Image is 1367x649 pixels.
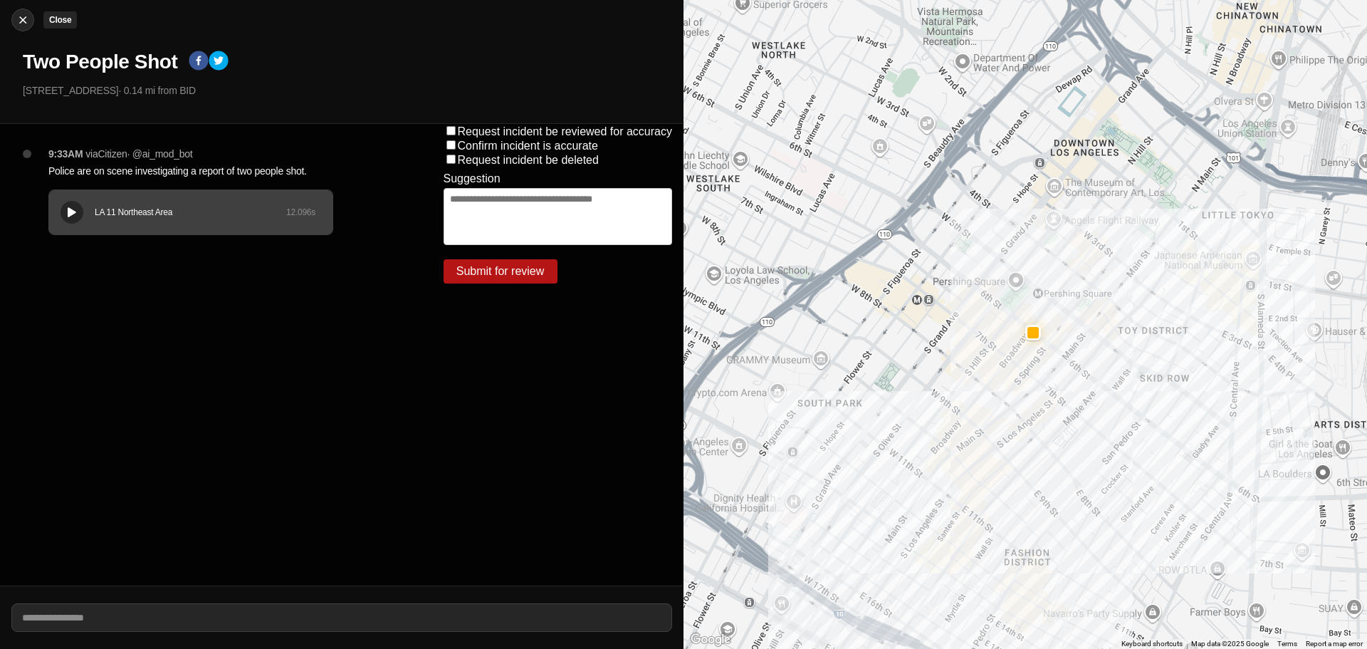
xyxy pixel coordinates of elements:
span: Map data ©2025 Google [1191,640,1269,648]
p: [STREET_ADDRESS] · 0.14 mi from BID [23,83,672,98]
img: Google [687,630,734,649]
p: 9:33AM [48,147,83,161]
a: Open this area in Google Maps (opens a new window) [687,630,734,649]
label: Request incident be deleted [458,154,599,166]
a: Report a map error [1306,640,1363,648]
button: cancelClose [11,9,34,31]
small: Close [49,15,71,25]
a: Terms (opens in new tab) [1277,640,1297,648]
h1: Two People Shot [23,49,177,75]
label: Suggestion [444,172,501,185]
label: Request incident be reviewed for accuracy [458,125,673,137]
p: Police are on scene investigating a report of two people shot. [48,164,387,178]
button: twitter [209,51,229,73]
button: Keyboard shortcuts [1121,639,1183,649]
label: Confirm incident is accurate [458,140,598,152]
p: via Citizen · @ ai_mod_bot [85,147,192,161]
img: cancel [16,13,30,27]
button: facebook [189,51,209,73]
button: Submit for review [444,259,557,284]
div: LA 11 Northeast Area [95,207,286,218]
div: 12.096 s [286,207,315,218]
